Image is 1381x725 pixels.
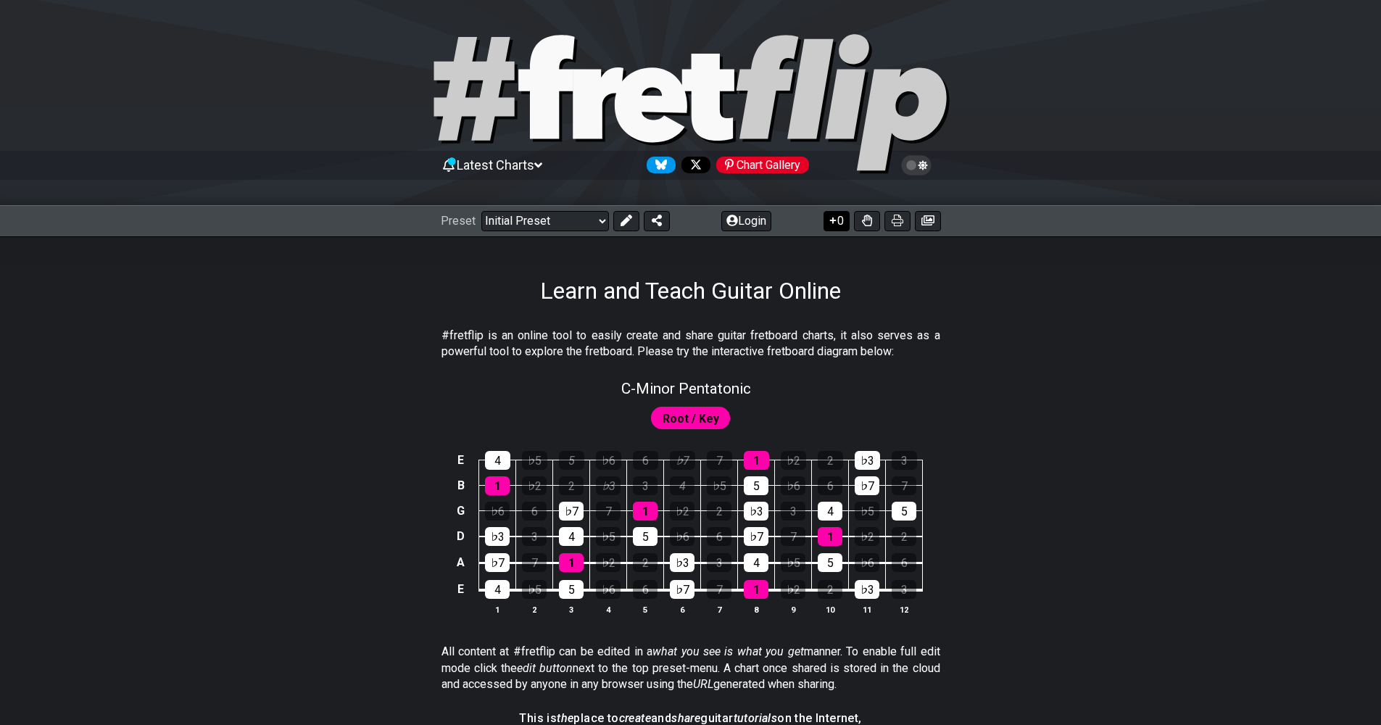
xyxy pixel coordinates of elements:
[734,711,778,725] em: tutorials
[812,602,849,617] th: 10
[744,476,768,495] div: 5
[781,451,806,470] div: ♭2
[559,527,584,546] div: 4
[915,211,941,231] button: Create image
[485,553,510,572] div: ♭7
[559,580,584,599] div: 5
[627,602,664,617] th: 5
[676,157,710,173] a: Follow #fretflip at X
[522,476,547,495] div: ♭2
[781,502,805,521] div: 3
[908,159,925,172] span: Toggle light / dark theme
[707,527,731,546] div: 6
[693,677,713,691] em: URL
[452,549,470,576] td: A
[855,476,879,495] div: ♭7
[441,328,940,360] p: #fretflip is an online tool to easily create and share guitar fretboard charts, it also serves as...
[744,527,768,546] div: ♭7
[522,502,547,521] div: 6
[457,157,534,173] span: Latest Charts
[892,502,916,521] div: 5
[559,476,584,495] div: 2
[485,580,510,599] div: 4
[559,451,584,470] div: 5
[522,527,547,546] div: 3
[559,502,584,521] div: ♭7
[707,502,731,521] div: 2
[670,502,694,521] div: ♭2
[664,602,701,617] th: 6
[596,553,621,572] div: ♭2
[707,451,732,470] div: 7
[892,451,917,470] div: 3
[670,451,695,470] div: ♭7
[670,527,694,546] div: ♭6
[559,553,584,572] div: 1
[663,408,719,429] span: First enable full edit mode to edit
[707,476,731,495] div: ♭5
[744,451,769,470] div: 1
[818,580,842,599] div: 2
[721,211,771,231] button: Login
[854,211,880,231] button: Toggle Dexterity for all fretkits
[781,527,805,546] div: 7
[641,157,676,173] a: Follow #fretflip at Bluesky
[633,476,658,495] div: 3
[855,580,879,599] div: ♭3
[540,277,841,304] h1: Learn and Teach Guitar Online
[892,580,916,599] div: 3
[884,211,911,231] button: Print
[818,553,842,572] div: 5
[633,553,658,572] div: 2
[892,527,916,546] div: 2
[633,527,658,546] div: 5
[485,451,510,470] div: 4
[652,645,804,658] em: what you see is what you get
[441,644,940,692] p: All content at #fretflip can be edited in a manner. To enable full edit mode click the next to th...
[452,498,470,523] td: G
[621,380,751,397] span: C - Minor Pentatonic
[481,211,609,231] select: Preset
[633,502,658,521] div: 1
[644,211,670,231] button: Share Preset
[479,602,516,617] th: 1
[818,451,843,470] div: 2
[671,711,700,725] em: share
[670,580,694,599] div: ♭7
[849,602,886,617] th: 11
[701,602,738,617] th: 7
[818,527,842,546] div: 1
[744,502,768,521] div: ♭3
[781,580,805,599] div: ♭2
[707,580,731,599] div: 7
[596,476,621,495] div: ♭3
[892,476,916,495] div: 7
[485,476,510,495] div: 1
[522,451,547,470] div: ♭5
[596,527,621,546] div: ♭5
[596,502,621,521] div: 7
[522,553,547,572] div: 7
[738,602,775,617] th: 8
[557,711,573,725] em: the
[818,476,842,495] div: 6
[452,447,470,473] td: E
[619,711,651,725] em: create
[553,602,590,617] th: 3
[744,580,768,599] div: 1
[452,576,470,603] td: E
[522,580,547,599] div: ♭5
[590,602,627,617] th: 4
[855,527,879,546] div: ♭2
[452,523,470,550] td: D
[516,602,553,617] th: 2
[596,451,621,470] div: ♭6
[613,211,639,231] button: Edit Preset
[707,553,731,572] div: 3
[596,580,621,599] div: ♭6
[452,473,470,498] td: B
[633,451,658,470] div: 6
[855,502,879,521] div: ♭5
[744,553,768,572] div: 4
[670,476,694,495] div: 4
